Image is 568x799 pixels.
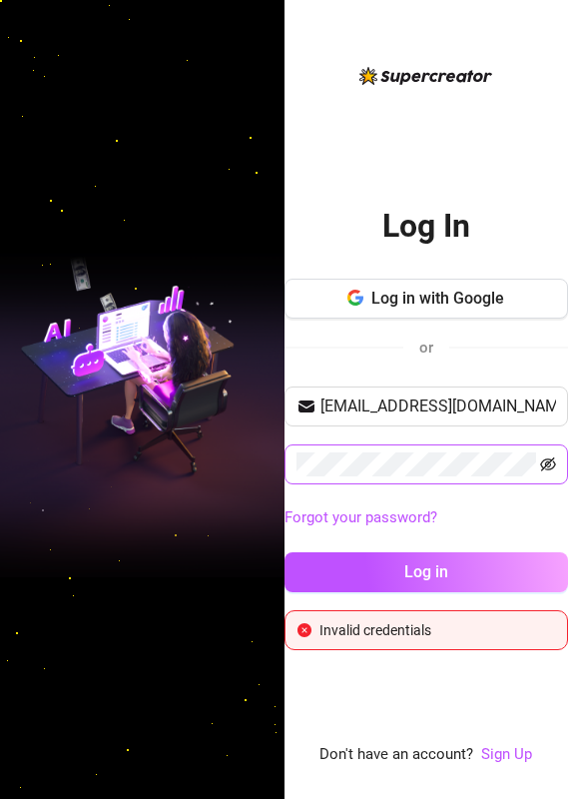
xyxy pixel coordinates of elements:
[371,289,504,308] span: Log in with Google
[284,508,437,526] a: Forgot your password?
[319,743,473,767] span: Don't have an account?
[481,745,532,763] a: Sign Up
[297,623,311,637] span: close-circle
[359,67,492,85] img: logo-BBDzfeDw.svg
[320,395,557,418] input: Your email
[404,562,448,581] span: Log in
[419,339,433,357] span: or
[540,456,556,472] span: eye-invisible
[382,206,470,247] h2: Log In
[481,743,532,767] a: Sign Up
[319,619,556,641] div: Invalid credentials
